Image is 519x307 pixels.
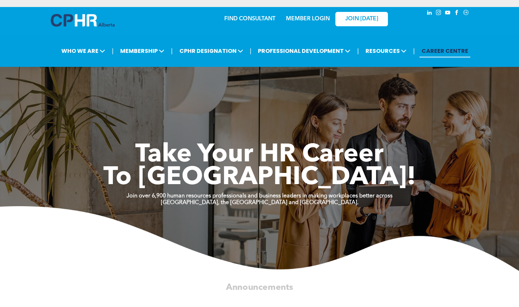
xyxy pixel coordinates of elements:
a: linkedin [426,9,433,18]
span: WHO WE ARE [59,44,107,57]
a: CAREER CENTRE [419,44,470,57]
li: | [250,44,252,58]
span: PROFESSIONAL DEVELOPMENT [256,44,353,57]
strong: [GEOGRAPHIC_DATA], the [GEOGRAPHIC_DATA] and [GEOGRAPHIC_DATA]. [161,200,358,205]
a: MEMBER LOGIN [286,16,330,22]
a: instagram [435,9,443,18]
span: To [GEOGRAPHIC_DATA]! [103,165,416,190]
span: RESOURCES [363,44,409,57]
li: | [112,44,114,58]
li: | [171,44,173,58]
strong: Join over 6,900 human resources professionals and business leaders in making workplaces better ac... [127,193,392,199]
a: facebook [453,9,461,18]
span: CPHR DESIGNATION [177,44,245,57]
span: Announcements [226,283,293,292]
li: | [357,44,359,58]
li: | [413,44,415,58]
span: Take Your HR Career [135,142,384,168]
a: Social network [462,9,470,18]
a: JOIN [DATE] [335,12,388,26]
span: MEMBERSHIP [118,44,166,57]
a: youtube [444,9,452,18]
img: A blue and white logo for cp alberta [51,14,115,27]
span: JOIN [DATE] [345,16,378,22]
a: FIND CONSULTANT [224,16,275,22]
